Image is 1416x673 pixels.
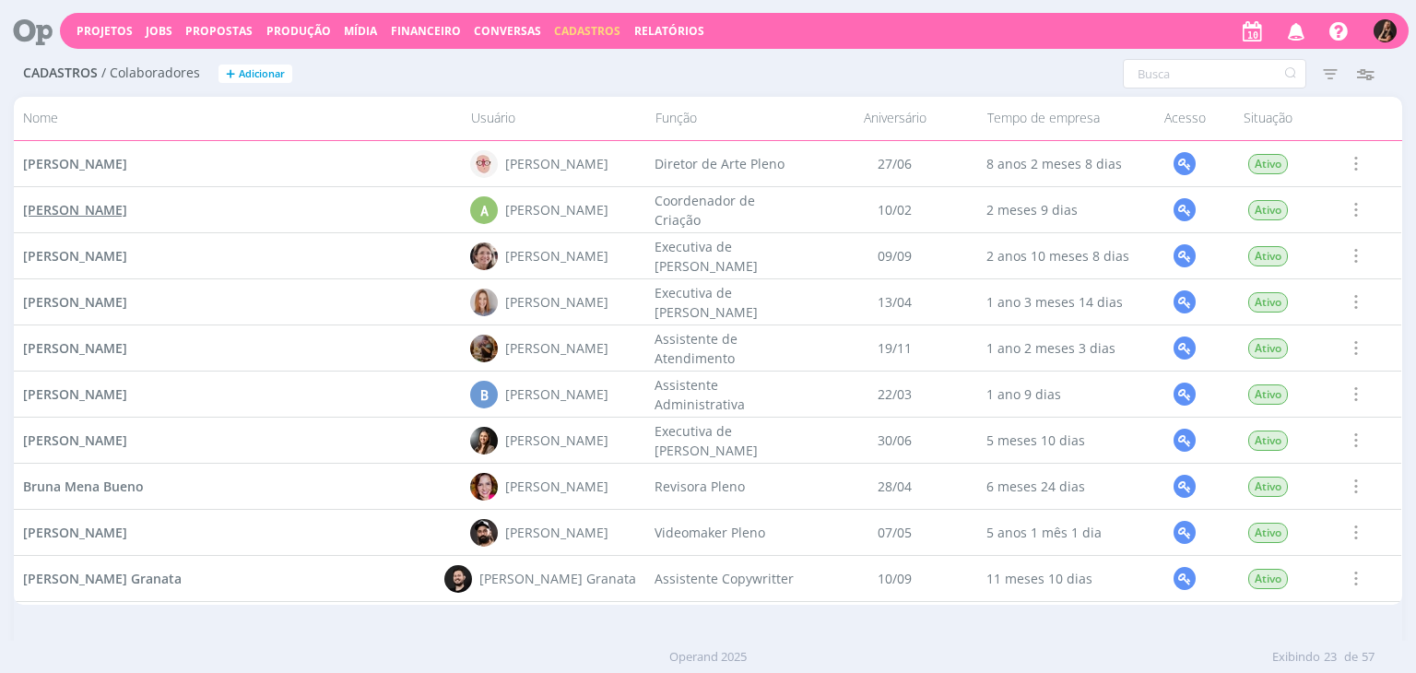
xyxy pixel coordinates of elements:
[1373,15,1398,47] button: L
[646,602,812,647] div: Social Media Pleno
[812,141,978,186] div: 27/06
[239,68,285,80] span: Adicionar
[646,372,812,417] div: Assistente Administrativa
[1144,102,1227,135] div: Acesso
[1248,431,1288,451] span: Ativo
[978,418,1144,463] div: 5 meses 10 dias
[338,24,383,39] button: Mídia
[978,187,1144,232] div: 2 meses 9 dias
[391,23,461,39] span: Financeiro
[23,385,127,403] span: [PERSON_NAME]
[978,510,1144,555] div: 5 anos 1 mês 1 dia
[506,292,609,312] div: [PERSON_NAME]
[812,418,978,463] div: 30/06
[23,65,98,81] span: Cadastros
[1227,102,1310,135] div: Situação
[23,477,144,496] a: Bruna Mena Bueno
[185,23,253,39] span: Propostas
[646,187,812,232] div: Coordenador de Criação
[812,602,978,647] div: 28/11
[1123,59,1306,89] input: Busca
[506,384,609,404] div: [PERSON_NAME]
[23,338,127,358] a: [PERSON_NAME]
[554,23,620,39] span: Cadastros
[978,141,1144,186] div: 8 anos 2 meses 8 dias
[261,24,336,39] button: Produção
[471,196,499,224] div: A
[1248,569,1288,589] span: Ativo
[1248,477,1288,497] span: Ativo
[23,431,127,450] a: [PERSON_NAME]
[812,556,978,601] div: 10/09
[812,102,978,135] div: Aniversário
[634,23,704,39] a: Relatórios
[23,339,127,357] span: [PERSON_NAME]
[646,325,812,371] div: Assistente de Atendimento
[646,464,812,509] div: Revisora Pleno
[506,523,609,542] div: [PERSON_NAME]
[23,292,127,312] a: [PERSON_NAME]
[471,381,499,408] div: B
[1248,338,1288,359] span: Ativo
[474,23,541,39] a: Conversas
[23,247,127,265] span: [PERSON_NAME]
[23,384,127,404] a: [PERSON_NAME]
[14,102,461,135] div: Nome
[385,24,466,39] button: Financeiro
[471,473,499,501] img: B
[471,289,499,316] img: A
[812,279,978,325] div: 13/04
[23,155,127,172] span: [PERSON_NAME]
[812,233,978,278] div: 09/09
[23,478,144,495] span: Bruna Mena Bueno
[146,23,172,39] a: Jobs
[140,24,178,39] button: Jobs
[506,246,609,266] div: [PERSON_NAME]
[471,150,499,178] img: A
[1248,200,1288,220] span: Ativo
[471,427,499,455] img: B
[23,246,127,266] a: [PERSON_NAME]
[812,187,978,232] div: 10/02
[646,102,812,135] div: Função
[978,279,1144,325] div: 1 ano 3 meses 14 dias
[812,464,978,509] div: 28/04
[77,23,133,39] a: Projetos
[1324,648,1337,667] span: 23
[549,24,626,39] button: Cadastros
[506,431,609,450] div: [PERSON_NAME]
[471,242,499,270] img: A
[978,556,1144,601] div: 11 meses 10 dias
[506,154,609,173] div: [PERSON_NAME]
[23,154,127,173] a: [PERSON_NAME]
[978,102,1144,135] div: Tempo de empresa
[23,200,127,219] a: [PERSON_NAME]
[23,570,182,587] span: [PERSON_NAME] Granata
[445,565,473,593] img: B
[506,477,609,496] div: [PERSON_NAME]
[23,569,182,588] a: [PERSON_NAME] Granata
[180,24,258,39] button: Propostas
[978,464,1144,509] div: 6 meses 24 dias
[646,233,812,278] div: Executiva de [PERSON_NAME]
[101,65,200,81] span: / Colaboradores
[1248,384,1288,405] span: Ativo
[812,372,978,417] div: 22/03
[23,293,127,311] span: [PERSON_NAME]
[978,233,1144,278] div: 2 anos 10 meses 8 dias
[1248,154,1288,174] span: Ativo
[1248,246,1288,266] span: Ativo
[978,602,1144,647] div: 8 meses 23 dias
[812,325,978,371] div: 19/11
[226,65,235,84] span: +
[506,200,609,219] div: [PERSON_NAME]
[1272,648,1320,667] span: Exibindo
[506,338,609,358] div: [PERSON_NAME]
[23,431,127,449] span: [PERSON_NAME]
[1344,648,1358,667] span: de
[646,141,812,186] div: Diretor de Arte Pleno
[480,569,637,588] div: [PERSON_NAME] Granata
[646,279,812,325] div: Executiva de [PERSON_NAME]
[266,23,331,39] a: Produção
[468,24,547,39] button: Conversas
